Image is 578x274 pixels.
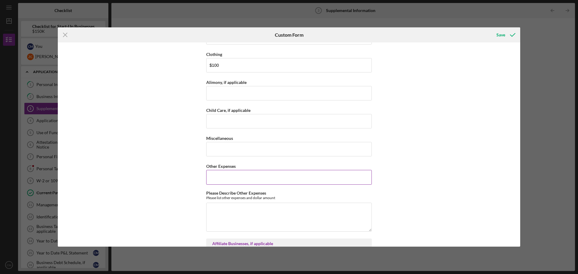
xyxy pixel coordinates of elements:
[206,164,236,169] label: Other Expenses
[496,29,505,41] div: Save
[206,190,266,195] label: Please Describe Other Expenses
[206,108,250,113] label: Child Care, if applicable
[212,246,366,251] div: Do you have ownership in any other business or businesses?
[206,80,247,85] label: Alimony, if applicable
[212,241,366,246] div: Affiliate Businesses, if applicable
[206,52,222,57] label: Clothing
[206,136,233,141] label: Miscellaneous
[206,195,372,200] div: Please list other expenses and dollar amount
[275,32,303,38] h6: Custom Form
[490,29,520,41] button: Save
